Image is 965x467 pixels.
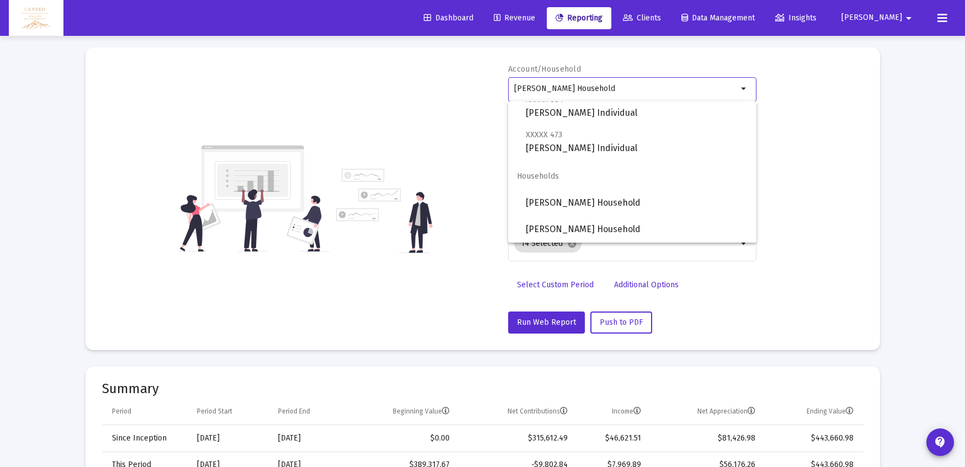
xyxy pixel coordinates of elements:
button: Push to PDF [590,312,652,334]
td: $0.00 [347,425,457,452]
mat-icon: arrow_drop_down [738,82,751,95]
mat-icon: contact_support [934,436,947,449]
span: Clients [623,13,661,23]
div: Ending Value [807,407,854,416]
td: Column Period [102,399,189,425]
span: Households [508,163,756,190]
span: XXXXX 473 [526,130,562,139]
span: Push to PDF [600,318,643,327]
img: reporting-alt [336,169,433,253]
div: Period End [278,407,310,416]
div: Period Start [197,407,232,416]
div: Period [112,407,131,416]
td: Column Period Start [189,399,270,425]
span: [PERSON_NAME] Household [526,190,748,216]
mat-icon: cancel [567,239,577,249]
img: reporting [178,144,329,253]
span: Insights [775,13,817,23]
a: Insights [766,7,825,29]
td: Column Period End [270,399,347,425]
div: Income [612,407,641,416]
td: $81,426.98 [649,425,763,452]
span: Dashboard [424,13,473,23]
span: Reporting [556,13,603,23]
td: $443,660.98 [763,425,863,452]
div: Net Appreciation [697,407,755,416]
td: Column Ending Value [763,399,863,425]
mat-card-title: Summary [102,383,863,394]
div: [DATE] [278,433,339,444]
mat-chip: 14 Selected [514,235,582,253]
span: [PERSON_NAME] [841,13,902,23]
span: Revenue [494,13,535,23]
span: Additional Options [614,280,679,289]
div: Beginning Value [393,407,450,416]
mat-icon: arrow_drop_down [902,7,915,29]
a: Clients [614,7,670,29]
a: Data Management [673,7,764,29]
div: [DATE] [197,433,263,444]
td: Column Net Appreciation [649,399,763,425]
td: Column Net Contributions [457,399,575,425]
div: Net Contributions [508,407,568,416]
a: Revenue [485,7,544,29]
mat-icon: arrow_drop_down [738,237,751,250]
td: Column Income [575,399,649,425]
mat-chip-list: Selection [514,233,738,255]
button: Run Web Report [508,312,585,334]
td: $315,612.49 [457,425,575,452]
a: Reporting [547,7,611,29]
img: Dashboard [17,7,55,29]
td: Since Inception [102,425,189,452]
span: Data Management [681,13,755,23]
a: Dashboard [415,7,482,29]
label: Account/Household [508,65,581,74]
span: [PERSON_NAME] Individual [526,93,748,120]
button: [PERSON_NAME] [828,7,929,29]
td: Column Beginning Value [347,399,457,425]
span: [PERSON_NAME] Individual [526,128,748,155]
span: [PERSON_NAME] Household [526,216,748,243]
span: Run Web Report [517,318,576,327]
input: Search or select an account or household [514,84,738,93]
td: $46,621.51 [575,425,649,452]
span: Select Custom Period [517,280,594,289]
span: XXXXX 884 [526,95,563,104]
